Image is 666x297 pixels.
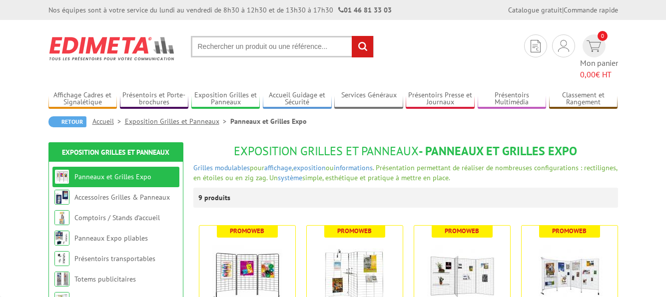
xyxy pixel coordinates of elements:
[278,173,302,182] a: système
[193,163,617,182] span: pour , ou . Présentation permettant de réaliser de nombreuses configurations : rectilignes, en ét...
[549,91,618,107] a: Classement et Rangement
[54,190,69,205] img: Accessoires Grilles & Panneaux
[215,163,250,172] a: modulables
[478,91,547,107] a: Présentoirs Multimédia
[264,163,292,172] a: affichage
[230,227,264,235] b: Promoweb
[445,227,479,235] b: Promoweb
[334,163,373,172] a: informations
[62,148,169,157] a: Exposition Grilles et Panneaux
[92,117,125,126] a: Accueil
[74,172,151,181] a: Panneaux et Grilles Expo
[580,69,596,79] span: 0,00
[54,272,69,287] img: Totems publicitaires
[564,5,618,14] a: Commande rapide
[54,231,69,246] img: Panneaux Expo pliables
[193,145,618,158] h1: - Panneaux et Grilles Expo
[74,254,155,263] a: Présentoirs transportables
[263,91,332,107] a: Accueil Guidage et Sécurité
[293,163,326,172] a: exposition
[230,116,307,126] li: Panneaux et Grilles Expo
[334,91,403,107] a: Services Généraux
[48,30,176,67] img: Edimeta
[54,169,69,184] img: Panneaux et Grilles Expo
[234,143,419,159] span: Exposition Grilles et Panneaux
[531,40,541,52] img: devis rapide
[580,57,618,80] span: Mon panier
[48,116,86,127] a: Retour
[198,188,236,208] p: 9 produits
[352,36,373,57] input: rechercher
[406,91,475,107] a: Présentoirs Presse et Journaux
[508,5,562,14] a: Catalogue gratuit
[508,5,618,15] div: |
[337,227,372,235] b: Promoweb
[74,193,170,202] a: Accessoires Grilles & Panneaux
[120,91,189,107] a: Présentoirs et Porte-brochures
[191,91,260,107] a: Exposition Grilles et Panneaux
[125,117,230,126] a: Exposition Grilles et Panneaux
[74,275,136,284] a: Totems publicitaires
[54,210,69,225] img: Comptoirs / Stands d'accueil
[74,213,160,222] a: Comptoirs / Stands d'accueil
[598,31,608,41] span: 0
[193,163,213,172] a: Grilles
[552,227,587,235] b: Promoweb
[48,5,392,15] div: Nos équipes sont à votre service du lundi au vendredi de 8h30 à 12h30 et de 13h30 à 17h30
[558,40,569,52] img: devis rapide
[587,40,601,52] img: devis rapide
[74,234,148,243] a: Panneaux Expo pliables
[338,5,392,14] strong: 01 46 81 33 03
[54,251,69,266] img: Présentoirs transportables
[580,69,618,80] span: € HT
[48,91,117,107] a: Affichage Cadres et Signalétique
[191,36,374,57] input: Rechercher un produit ou une référence...
[580,34,618,80] a: devis rapide 0 Mon panier 0,00€ HT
